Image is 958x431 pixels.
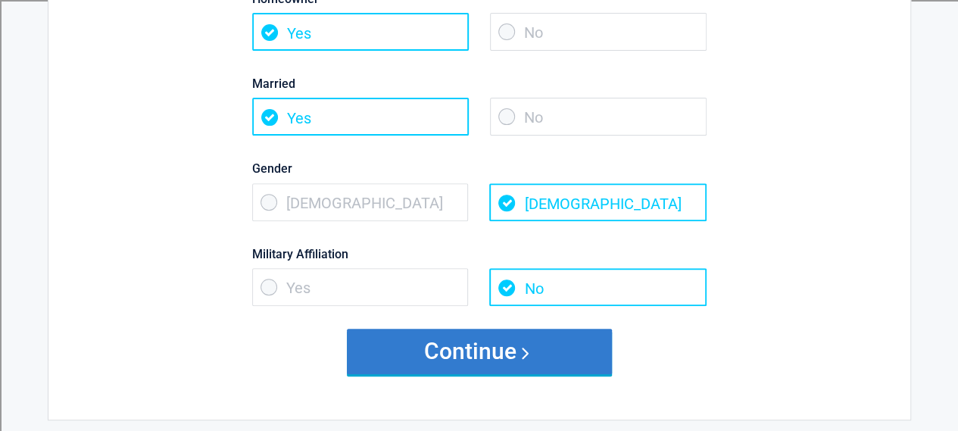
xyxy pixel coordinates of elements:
button: Continue [347,329,612,374]
span: No [489,268,706,306]
div: Sort New > Old [6,20,952,33]
div: Sort A > Z [6,6,952,20]
div: Sign out [6,74,952,88]
div: Move To ... [6,102,952,115]
label: Gender [252,158,707,179]
label: Military Affiliation [252,244,707,264]
span: Yes [252,13,469,51]
span: No [490,98,707,136]
div: Delete [6,47,952,61]
label: Married [252,73,707,94]
div: Move To ... [6,33,952,47]
span: No [490,13,707,51]
span: Yes [252,268,469,306]
span: [DEMOGRAPHIC_DATA] [489,183,706,221]
span: Yes [252,98,469,136]
div: Options [6,61,952,74]
div: Rename [6,88,952,102]
span: [DEMOGRAPHIC_DATA] [252,183,469,221]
